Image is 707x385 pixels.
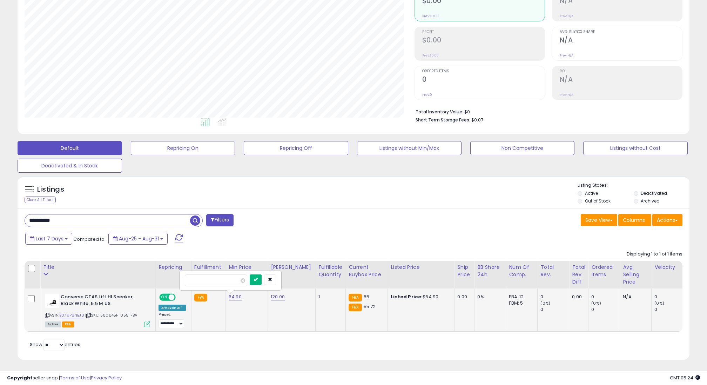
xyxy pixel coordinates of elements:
div: 0 [654,306,683,313]
a: 64.90 [229,293,242,300]
span: Compared to: [73,236,106,243]
div: Velocity [654,264,680,271]
span: Ordered Items [422,69,545,73]
div: ASIN: [45,294,150,326]
div: Ship Price [457,264,471,278]
div: FBM: 5 [509,300,532,306]
div: 0 [591,294,620,300]
div: Fulfillment [194,264,223,271]
small: (0%) [540,300,550,306]
button: Actions [652,214,682,226]
button: Last 7 Days [25,233,72,245]
button: Repricing Off [244,141,348,155]
b: Listed Price: [391,293,423,300]
div: [PERSON_NAME] [271,264,312,271]
button: Deactivated & In Stock [18,159,122,173]
span: Columns [623,217,645,224]
div: Preset: [159,312,186,328]
div: Amazon AI * [159,305,186,311]
div: Min Price [229,264,265,271]
button: Non Competitive [470,141,575,155]
small: FBA [349,294,362,301]
button: Default [18,141,122,155]
a: Privacy Policy [91,374,122,381]
h2: N/A [560,75,682,85]
a: B079P8NBJ8 [59,312,84,318]
label: Out of Stock [585,198,611,204]
div: 0 [654,294,683,300]
b: Converse CTAS Lift HI Sneaker, Black White, 5.5 M US [61,294,146,308]
div: Repricing [159,264,188,271]
button: Listings without Min/Max [357,141,462,155]
small: Prev: N/A [560,53,573,58]
span: Profit [422,30,545,34]
small: Prev: 0 [422,93,432,97]
strong: Copyright [7,374,33,381]
span: 55.72 [364,303,376,310]
span: | SKU: 560845F-055-FBA [85,312,137,318]
div: Listed Price [391,264,451,271]
small: Prev: N/A [560,14,573,18]
div: 0 [540,294,569,300]
label: Active [585,190,598,196]
button: Aug-25 - Aug-31 [108,233,168,245]
span: Avg. Buybox Share [560,30,682,34]
small: Prev: $0.00 [422,53,439,58]
span: Last 7 Days [36,235,63,242]
button: Repricing On [131,141,235,155]
small: FBA [194,294,207,301]
label: Archived [641,198,660,204]
b: Short Term Storage Fees: [416,117,470,123]
span: ROI [560,69,682,73]
button: Columns [618,214,651,226]
small: Prev: N/A [560,93,573,97]
span: OFF [175,294,186,300]
b: Total Inventory Value: [416,109,463,115]
label: Deactivated [641,190,667,196]
div: seller snap | | [7,375,122,381]
div: Clear All Filters [25,197,56,203]
div: 0.00 [457,294,469,300]
small: (0%) [654,300,664,306]
small: (0%) [591,300,601,306]
span: Aug-25 - Aug-31 [119,235,159,242]
a: Terms of Use [60,374,90,381]
span: 2025-09-9 05:24 GMT [670,374,700,381]
div: FBA: 12 [509,294,532,300]
div: BB Share 24h. [477,264,503,278]
button: Listings without Cost [583,141,688,155]
div: $64.90 [391,294,449,300]
button: Filters [206,214,234,226]
div: 0.00 [572,294,583,300]
span: Show: entries [30,341,80,348]
div: Title [43,264,153,271]
h2: N/A [560,36,682,46]
div: Displaying 1 to 1 of 1 items [627,251,682,258]
div: Ordered Items [591,264,617,278]
li: $0 [416,107,677,115]
div: 1 [318,294,340,300]
div: 0 [540,306,569,313]
button: Save View [581,214,617,226]
div: Num of Comp. [509,264,534,278]
div: Fulfillable Quantity [318,264,343,278]
div: 0% [477,294,500,300]
span: All listings currently available for purchase on Amazon [45,321,61,327]
div: Avg Selling Price [623,264,648,286]
span: 55 [364,293,369,300]
div: Current Buybox Price [349,264,385,278]
h2: $0.00 [422,36,545,46]
small: Prev: $0.00 [422,14,439,18]
img: 31+zGj8oyBL._SL40_.jpg [45,294,59,308]
span: ON [160,294,169,300]
div: 0 [591,306,620,313]
span: FBA [62,321,74,327]
p: Listing States: [578,182,689,189]
a: 120.00 [271,293,285,300]
div: Total Rev. Diff. [572,264,585,286]
h2: 0 [422,75,545,85]
h5: Listings [37,185,64,194]
small: FBA [349,304,362,311]
div: Total Rev. [540,264,566,278]
span: $0.07 [471,117,483,123]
